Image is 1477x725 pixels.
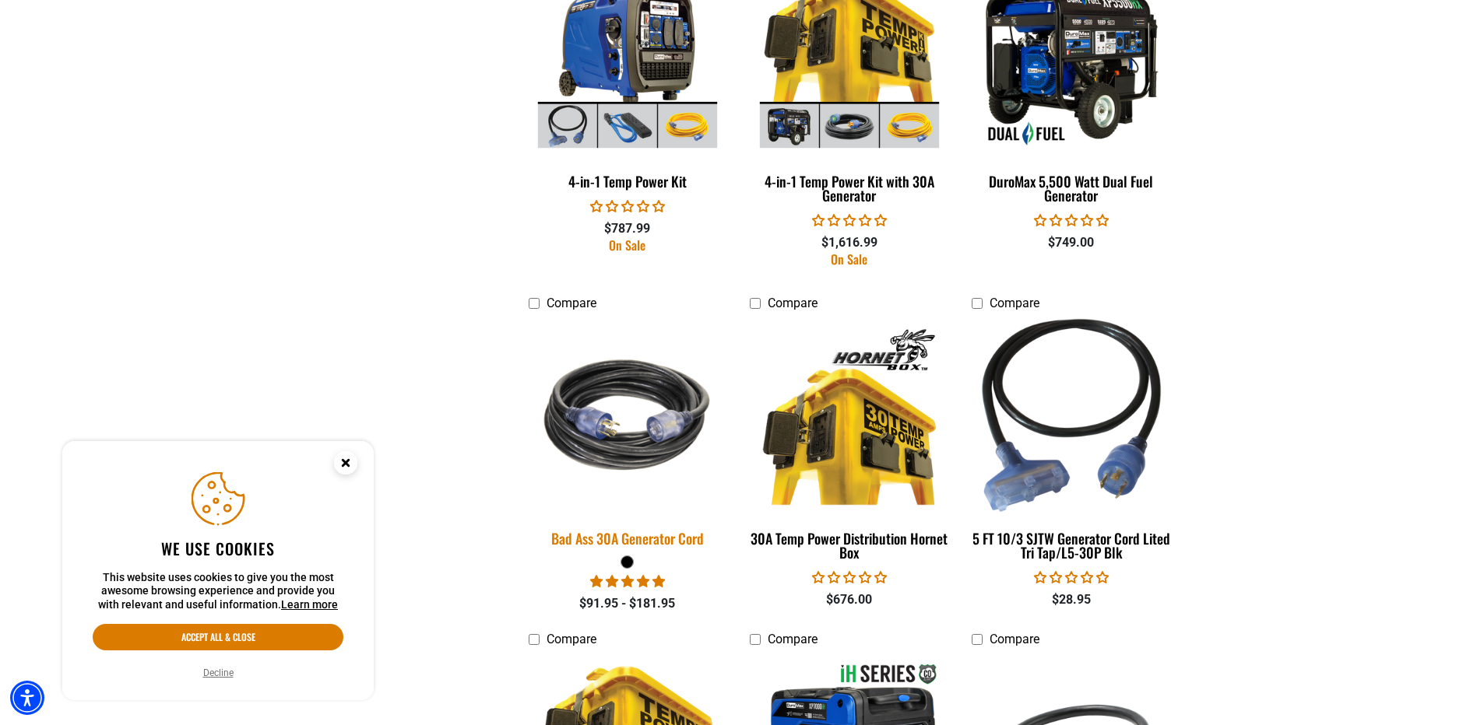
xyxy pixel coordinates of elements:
[750,253,948,265] div: On Sale
[972,318,1170,569] a: 5 FT 10/3 SJTW Generator Cord Lited Tri Tap/L5-30P Blk 5 FT 10/3 SJTW Generator Cord Lited Tri Ta...
[750,318,948,569] a: 30A Temp Power Distribution Hornet Box 30A Temp Power Distribution Hornet Box
[529,174,727,188] div: 4-in-1 Temp Power Kit
[529,531,727,545] div: Bad Ass 30A Generator Cord
[990,296,1039,310] span: Compare
[972,174,1170,202] div: DuroMax 5,500 Watt Dual Fuel Generator
[93,624,343,650] button: Accept all & close
[529,318,727,555] a: black Bad Ass 30A Generator Cord
[62,441,374,701] aside: Cookie Consent
[750,233,948,252] div: $1,616.99
[768,632,818,646] span: Compare
[547,296,596,310] span: Compare
[750,590,948,609] div: $676.00
[972,590,1170,609] div: $28.95
[590,199,665,214] span: 0.00 stars
[812,213,887,228] span: 0.00 stars
[10,681,44,715] div: Accessibility Menu
[751,326,948,505] img: 30A Temp Power Distribution Hornet Box
[750,174,948,202] div: 4-in-1 Temp Power Kit with 30A Generator
[529,594,727,613] div: $91.95 - $181.95
[281,598,338,611] a: This website uses cookies to give you the most awesome browsing experience and provide you with r...
[529,219,727,238] div: $787.99
[1034,570,1109,585] span: 0.00 stars
[990,632,1039,646] span: Compare
[318,441,374,489] button: Close this option
[529,239,727,251] div: On Sale
[199,665,238,681] button: Decline
[93,538,343,559] h2: We use cookies
[93,571,343,612] p: This website uses cookies to give you the most awesome browsing experience and provide you with r...
[547,632,596,646] span: Compare
[750,531,948,559] div: 30A Temp Power Distribution Hornet Box
[1034,213,1109,228] span: 0.00 stars
[590,574,665,589] span: 5.00 stars
[972,233,1170,252] div: $749.00
[812,570,887,585] span: 0.00 stars
[519,316,737,515] img: black
[973,319,1169,513] img: 5 FT 10/3 SJTW Generator Cord Lited Tri Tap/L5-30P Blk
[768,296,818,310] span: Compare
[972,531,1170,559] div: 5 FT 10/3 SJTW Generator Cord Lited Tri Tap/L5-30P Blk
